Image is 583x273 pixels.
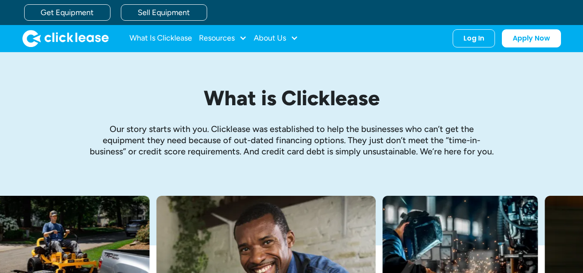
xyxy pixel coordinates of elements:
img: Clicklease logo [22,30,109,47]
h1: What is Clicklease [89,87,495,110]
div: Log In [463,34,484,43]
div: Resources [199,30,247,47]
a: Apply Now [502,29,561,47]
div: About Us [254,30,298,47]
a: What Is Clicklease [129,30,192,47]
a: Get Equipment [24,4,110,21]
a: home [22,30,109,47]
a: Sell Equipment [121,4,207,21]
p: Our story starts with you. Clicklease was established to help the businesses who can’t get the eq... [89,123,495,157]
